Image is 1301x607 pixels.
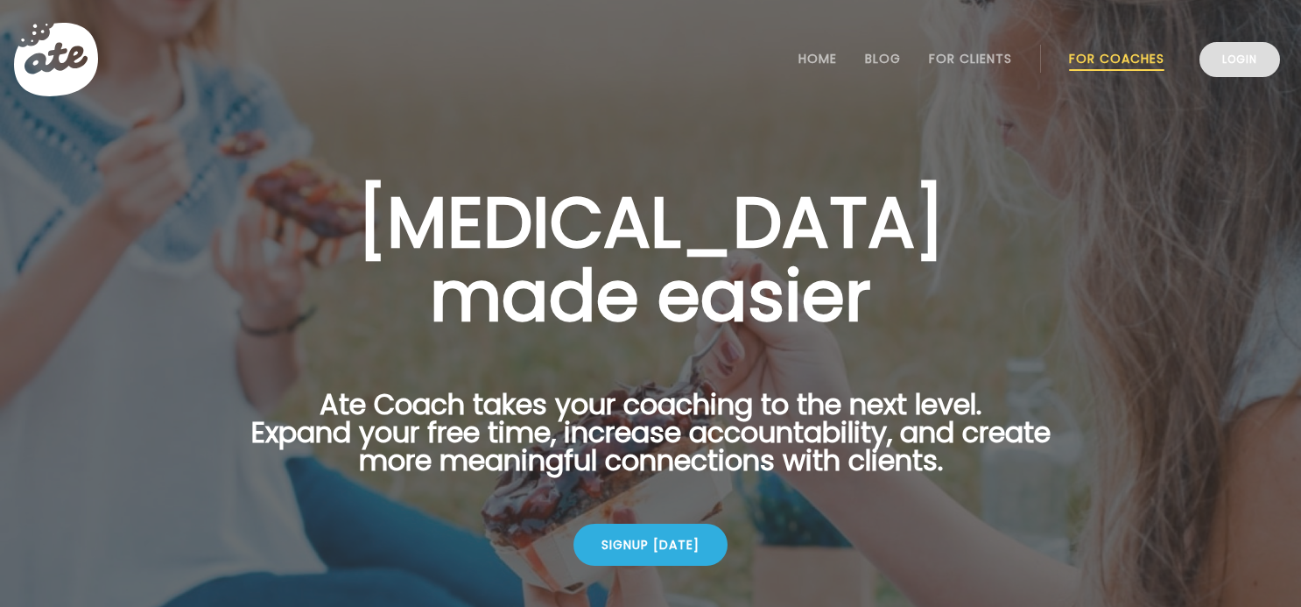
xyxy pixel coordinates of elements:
[223,391,1078,496] p: Ate Coach takes your coaching to the next level. Expand your free time, increase accountability, ...
[1199,42,1280,77] a: Login
[798,52,837,66] a: Home
[1069,52,1164,66] a: For Coaches
[929,52,1012,66] a: For Clients
[865,52,901,66] a: Blog
[573,524,728,566] div: Signup [DATE]
[223,186,1078,333] h1: [MEDICAL_DATA] made easier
